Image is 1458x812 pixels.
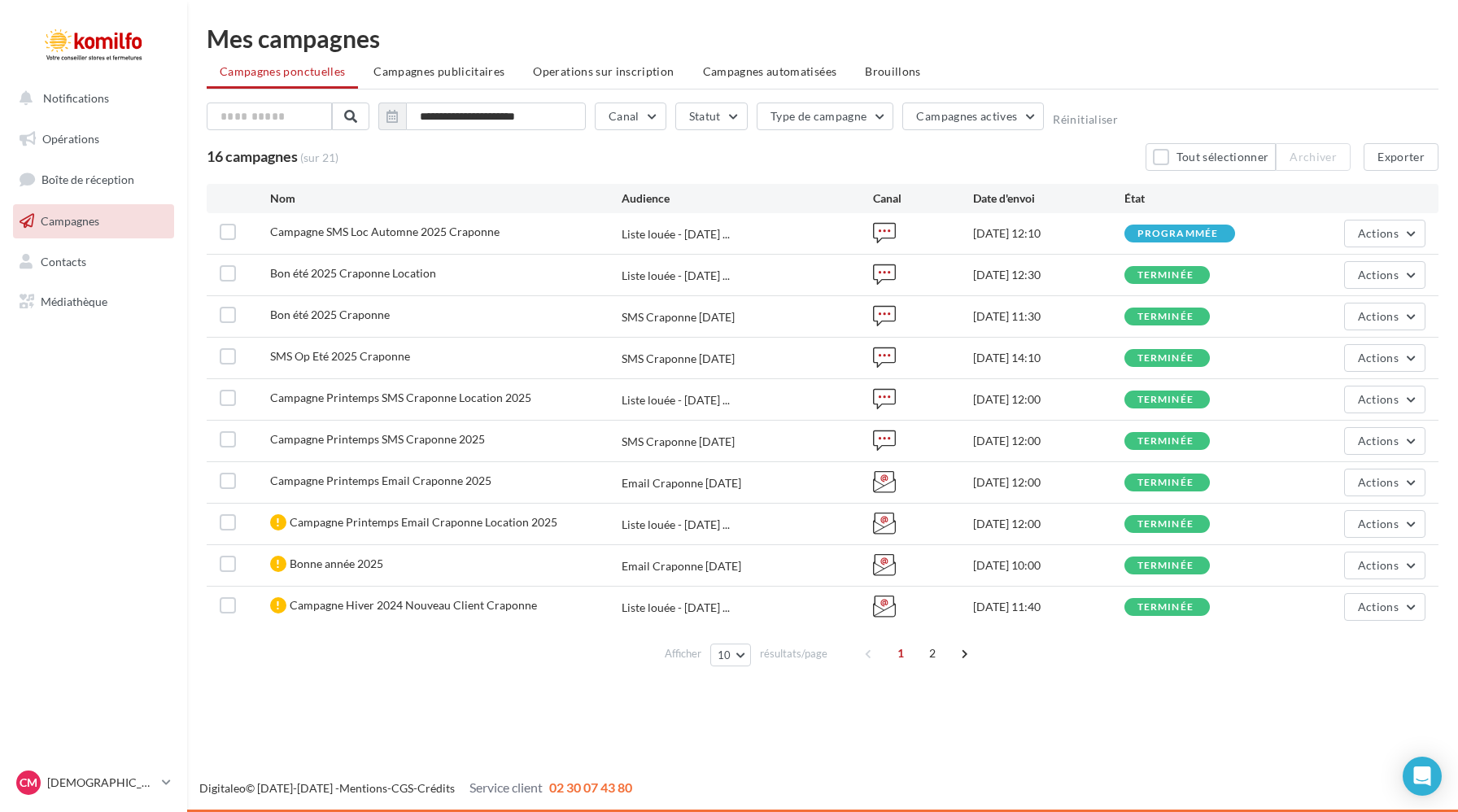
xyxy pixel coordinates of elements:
span: 02 30 07 43 80 [549,779,632,795]
span: Operations sur inscription [533,64,674,78]
div: programmée [1137,229,1219,239]
a: Boîte de réception [10,162,177,197]
div: [DATE] 14:10 [973,350,1124,366]
span: Actions [1358,351,1399,365]
span: Campagne Printemps SMS Craponne 2025 [270,432,485,446]
span: Actions [1358,475,1399,489]
span: Campagne Printemps Email Craponne 2025 [270,474,491,487]
span: Campagne Printemps Email Craponne Location 2025 [290,515,557,529]
button: 10 [710,644,752,666]
div: [DATE] 12:00 [973,474,1124,491]
span: Brouillons [865,64,921,78]
span: Service client [469,779,543,795]
span: Actions [1358,434,1399,447]
span: Actions [1358,600,1399,613]
button: Statut [675,103,748,130]
span: 1 [888,640,914,666]
span: 2 [919,640,945,666]
span: 10 [718,648,731,661]
a: CGS [391,781,413,795]
div: [DATE] 12:30 [973,267,1124,283]
div: SMS Craponne [DATE] [622,434,735,450]
div: Date d'envoi [973,190,1124,207]
div: Audience [622,190,873,207]
span: Campagne Printemps SMS Craponne Location 2025 [270,391,531,404]
a: Digitaleo [199,781,246,795]
div: État [1124,190,1275,207]
a: Campagnes [10,204,177,238]
span: CM [20,775,37,791]
span: Actions [1358,268,1399,282]
span: Boîte de réception [41,172,134,186]
div: terminée [1137,395,1194,405]
div: terminée [1137,602,1194,613]
div: Email Craponne [DATE] [622,558,741,574]
a: Contacts [10,245,177,279]
div: Mes campagnes [207,26,1438,50]
button: Notifications [10,81,171,116]
span: Médiathèque [41,295,107,308]
button: Actions [1344,510,1425,538]
div: terminée [1137,436,1194,447]
span: Bonne année 2025 [290,557,383,570]
div: terminée [1137,270,1194,281]
button: Actions [1344,427,1425,455]
div: [DATE] 11:30 [973,308,1124,325]
span: Afficher [665,646,701,661]
span: Bon été 2025 Craponne [270,308,390,321]
span: résultats/page [760,646,827,661]
span: Contacts [41,254,86,268]
button: Canal [595,103,666,130]
span: (sur 21) [300,150,338,166]
div: Canal [873,190,974,207]
button: Tout sélectionner [1146,143,1276,171]
button: Actions [1344,303,1425,330]
span: Campagnes automatisées [703,64,837,78]
span: Campagnes actives [916,109,1017,123]
button: Actions [1344,593,1425,621]
button: Exporter [1364,143,1438,171]
div: [DATE] 12:00 [973,433,1124,449]
div: SMS Craponne [DATE] [622,351,735,367]
span: Actions [1358,309,1399,323]
button: Actions [1344,386,1425,413]
a: Médiathèque [10,285,177,319]
span: Liste louée - [DATE] ... [622,392,730,408]
span: Campagne SMS Loc Automne 2025 Craponne [270,225,500,238]
div: terminée [1137,519,1194,530]
button: Actions [1344,261,1425,289]
span: Actions [1358,558,1399,572]
div: [DATE] 12:00 [973,516,1124,532]
span: Liste louée - [DATE] ... [622,600,730,616]
span: Actions [1358,226,1399,240]
p: [DEMOGRAPHIC_DATA][PERSON_NAME] [47,775,155,791]
div: Nom [270,190,622,207]
div: terminée [1137,478,1194,488]
span: 16 campagnes [207,147,298,165]
span: Opérations [42,132,99,146]
button: Actions [1344,344,1425,372]
span: Campagne Hiver 2024 Nouveau Client Craponne [290,598,537,612]
span: SMS Op Eté 2025 Craponne [270,349,410,363]
div: terminée [1137,353,1194,364]
button: Actions [1344,552,1425,579]
span: Liste louée - [DATE] ... [622,517,730,533]
div: [DATE] 10:00 [973,557,1124,574]
a: CM [DEMOGRAPHIC_DATA][PERSON_NAME] [13,767,174,798]
span: Actions [1358,517,1399,530]
span: Bon été 2025 Craponne Location [270,266,436,280]
button: Actions [1344,220,1425,247]
span: Liste louée - [DATE] ... [622,268,730,284]
button: Type de campagne [757,103,894,130]
span: © [DATE]-[DATE] - - - [199,781,632,795]
button: Actions [1344,469,1425,496]
span: Campagnes [41,214,99,228]
a: Crédits [417,781,455,795]
span: Notifications [43,91,109,105]
button: Archiver [1276,143,1351,171]
a: Opérations [10,122,177,156]
button: Réinitialiser [1053,113,1118,126]
button: Campagnes actives [902,103,1044,130]
div: terminée [1137,561,1194,571]
div: terminée [1137,312,1194,322]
